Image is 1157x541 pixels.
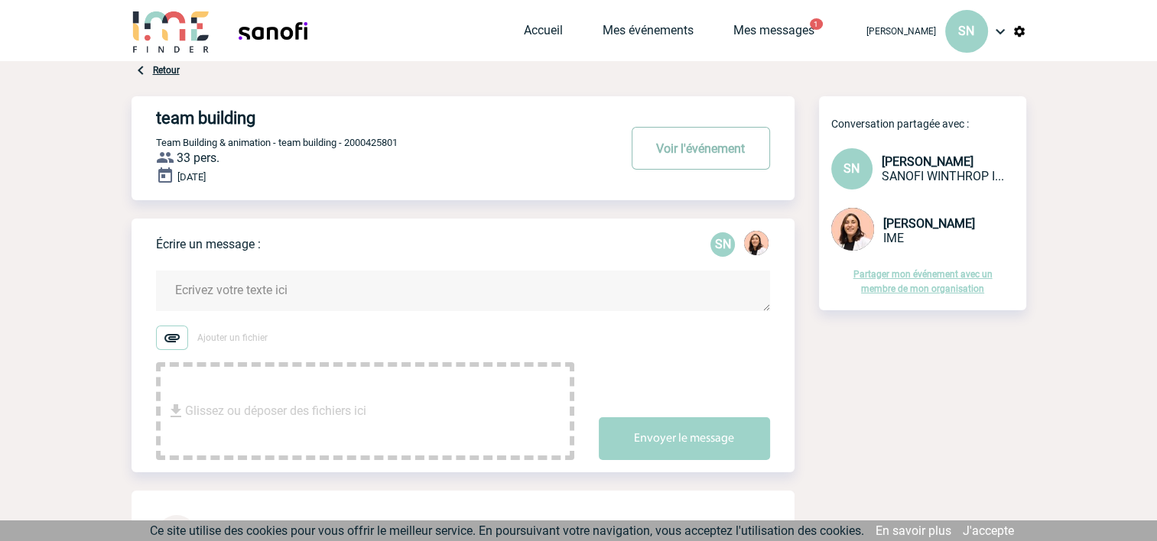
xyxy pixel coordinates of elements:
[744,231,769,258] div: Melissa NOBLET
[177,171,206,183] span: [DATE]
[710,232,735,257] div: Sylvie NEYRET
[883,216,975,231] span: [PERSON_NAME]
[156,109,573,128] h4: team building
[132,9,211,53] img: IME-Finder
[843,161,860,176] span: SN
[603,23,694,44] a: Mes événements
[963,523,1014,538] a: J'accepte
[883,231,904,245] span: IME
[831,118,1026,130] p: Conversation partagée avec :
[599,417,770,460] button: Envoyer le message
[882,169,1004,183] span: SANOFI WINTHROP INDUSTRIE
[831,208,874,251] img: 129834-0.png
[156,237,261,251] p: Écrire un message :
[153,65,180,76] a: Retour
[733,23,814,44] a: Mes messages
[958,24,974,38] span: SN
[882,154,973,169] span: [PERSON_NAME]
[156,137,398,148] span: Team Building & animation - team building - 2000425801
[810,18,823,30] button: 1
[866,26,936,37] span: [PERSON_NAME]
[632,127,770,170] button: Voir l'événement
[150,523,864,538] span: Ce site utilise des cookies pour vous offrir le meilleur service. En poursuivant votre navigation...
[185,373,366,449] span: Glissez ou déposer des fichiers ici
[744,231,769,255] img: 129834-0.png
[524,23,563,44] a: Accueil
[876,523,951,538] a: En savoir plus
[197,332,268,343] span: Ajouter un fichier
[167,402,185,420] img: file_download.svg
[710,232,735,257] p: SN
[853,269,993,294] a: Partager mon événement avec un membre de mon organisation
[177,151,219,165] span: 33 pers.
